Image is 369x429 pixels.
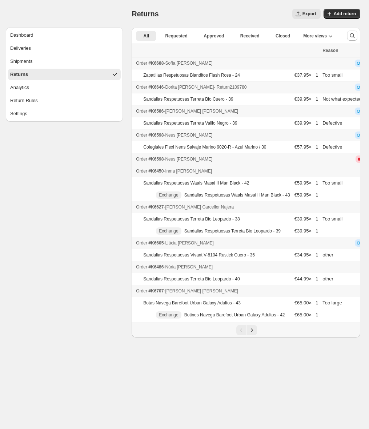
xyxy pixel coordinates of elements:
[8,43,121,54] button: Deliveries
[136,239,318,247] div: -
[165,61,212,66] span: Sofía [PERSON_NAME]
[294,144,318,150] span: €57.95 × 1
[320,117,364,129] td: Defective
[214,85,246,90] span: - Return 2109780
[320,297,364,309] td: Too large
[159,228,178,234] span: Exchange
[294,228,318,234] span: €39.95 × 1
[10,97,38,104] div: Return Rules
[8,69,121,80] button: Returns
[8,29,121,41] button: Dashboard
[148,264,164,270] span: #K6486
[136,155,318,163] div: -
[132,10,159,18] span: Returns
[184,228,281,234] p: Sandalias Respetuosas Terreta Bio Leopardo - 39
[8,95,121,106] button: Return Rules
[322,48,338,53] span: Reason
[10,71,28,78] div: Returns
[165,169,212,174] span: Inma [PERSON_NAME]
[294,192,318,198] span: €59.95 × 1
[165,288,238,294] span: [PERSON_NAME] [PERSON_NAME]
[159,192,178,198] span: Exchange
[136,84,318,91] div: -
[10,45,31,52] div: Deliveries
[143,96,233,102] p: Sandalias Respetuosas Terreta Bio Cuero - 39
[302,11,316,17] span: Export
[136,61,147,66] span: Order
[143,252,255,258] p: Sandalias Respetuosas Vivant V-8104 Rustick Cuero - 36
[294,312,318,317] span: €65.00 × 1
[143,300,241,306] p: Botas Navega Barefoot Urban Galaxy Adultos - 43
[136,131,318,139] div: -
[10,110,27,117] div: Settings
[8,108,121,120] button: Settings
[136,60,318,67] div: -
[294,252,318,258] span: €34.95 × 1
[148,169,164,174] span: #K6450
[320,213,364,225] td: Too small
[136,85,147,90] span: Order
[136,167,318,175] div: -
[148,205,164,210] span: #K6627
[292,9,321,19] button: Export
[276,33,290,39] span: Closed
[136,240,147,246] span: Order
[148,109,164,114] span: #K6586
[148,133,164,138] span: #K6598
[10,32,33,39] div: Dashboard
[136,288,147,294] span: Order
[294,96,318,102] span: €39.95 × 1
[347,31,357,41] button: Search and filter results
[143,72,240,78] p: Zapatillas Respetuosas Blanditos Flash Rosa - 24
[165,85,214,90] span: Dorita [PERSON_NAME]
[294,180,318,186] span: €59.95 × 1
[320,69,364,81] td: Too small
[136,263,318,271] div: -
[320,93,364,105] td: Not what expected
[165,33,187,39] span: Requested
[148,85,164,90] span: #K6646
[136,133,147,138] span: Order
[136,109,147,114] span: Order
[136,108,318,115] div: -
[165,205,234,210] span: [PERSON_NAME] Carceller Najera
[320,177,364,189] td: Too small
[10,84,29,91] div: Analytics
[148,157,164,162] span: #K6598
[165,240,213,246] span: Llúcia [PERSON_NAME]
[136,264,147,270] span: Order
[320,273,364,285] td: other
[294,276,318,282] span: €44.99 × 1
[143,120,237,126] p: Sandalias Respetuosas Terreta Vaillo Negro - 39
[165,109,238,114] span: [PERSON_NAME] [PERSON_NAME]
[136,287,318,295] div: -
[144,33,149,39] span: All
[294,216,318,222] span: €39.95 × 1
[8,82,121,93] button: Analytics
[294,120,318,126] span: €39.99 × 1
[240,33,260,39] span: Received
[148,61,164,66] span: #K6688
[334,11,356,17] span: Add return
[184,312,285,318] p: Botines Navega Barefoot Urban Galaxy Adultos - 42
[132,323,360,337] nav: Pagination
[136,157,147,162] span: Order
[8,56,121,67] button: Shipments
[320,249,364,261] td: other
[204,33,224,39] span: Approved
[299,31,337,41] button: More views
[148,288,164,294] span: #K6707
[10,58,32,65] div: Shipments
[303,33,327,39] span: More views
[143,276,240,282] p: Sandalias Respetuosas Terreta Bio Leopardo - 40
[294,72,318,78] span: €37.95 × 1
[143,144,266,150] p: Colegiales Flexi Nens Salvaje Marino 9020-R - Azul Marino / 30
[143,180,249,186] p: Sandalias Respetuosas Waals Masai II Man Black - 42
[184,192,290,198] p: Sandalias Respetuosas Waals Masai II Man Black - 43
[159,312,178,318] span: Exchange
[136,203,318,211] div: -
[165,264,213,270] span: Núria [PERSON_NAME]
[247,325,257,335] button: Next
[136,169,147,174] span: Order
[143,216,240,222] p: Sandalias Respetuosas Terreta Bio Leopardo - 38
